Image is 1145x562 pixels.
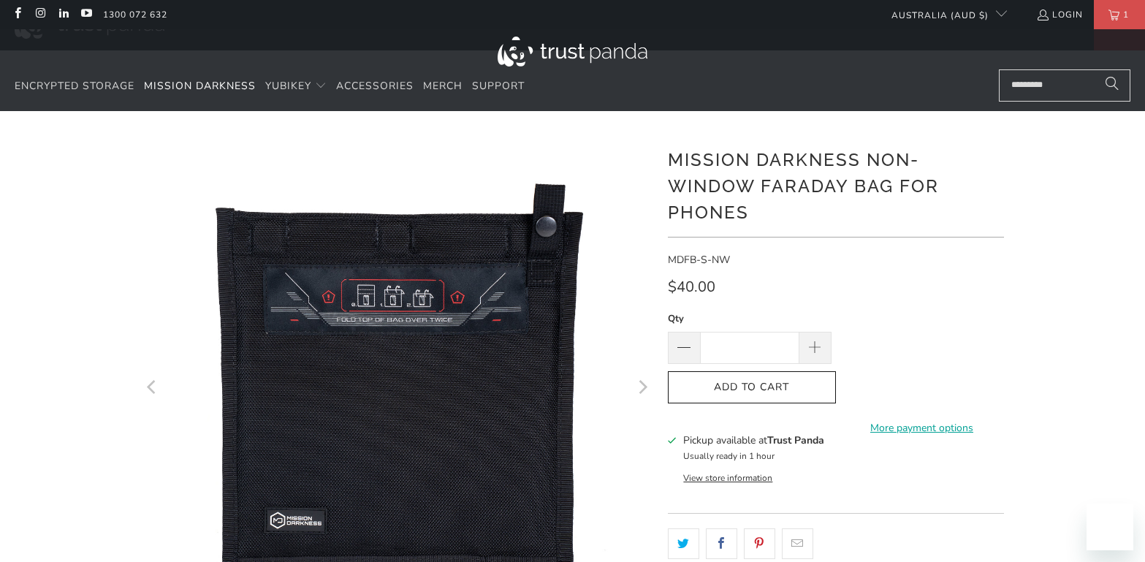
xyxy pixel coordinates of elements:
a: Trust Panda Australia on LinkedIn [57,9,69,20]
button: View store information [683,472,772,484]
a: Login [1036,7,1083,23]
span: Mission Darkness [144,79,256,93]
a: Share this on Facebook [706,528,737,559]
input: Search... [999,69,1130,102]
b: Trust Panda [767,433,824,447]
a: Mission Darkness [144,69,256,104]
a: More payment options [840,420,1004,436]
a: Accessories [336,69,414,104]
span: MDFB-S-NW [668,253,730,267]
a: Trust Panda Australia on Facebook [11,9,23,20]
button: Search [1094,69,1130,102]
a: 1300 072 632 [103,7,167,23]
iframe: Button to launch messaging window [1087,504,1133,550]
img: Trust Panda Australia [498,37,647,67]
a: Email this to a friend [782,528,813,559]
a: Encrypted Storage [15,69,134,104]
summary: YubiKey [265,69,327,104]
a: Share this on Pinterest [744,528,775,559]
span: Merch [423,79,463,93]
a: Share this on Twitter [668,528,699,559]
button: Add to Cart [668,371,836,404]
nav: Translation missing: en.navigation.header.main_nav [15,69,525,104]
a: Trust Panda Australia on Instagram [34,9,46,20]
a: Support [472,69,525,104]
span: Add to Cart [683,381,821,394]
span: $40.00 [668,277,715,297]
h1: Mission Darkness Non-Window Faraday Bag for Phones [668,144,1004,226]
h3: Pickup available at [683,433,824,448]
span: Encrypted Storage [15,79,134,93]
span: Support [472,79,525,93]
label: Qty [668,311,832,327]
span: YubiKey [265,79,311,93]
a: Merch [423,69,463,104]
a: Trust Panda Australia on YouTube [80,9,92,20]
small: Usually ready in 1 hour [683,450,775,462]
span: Accessories [336,79,414,93]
